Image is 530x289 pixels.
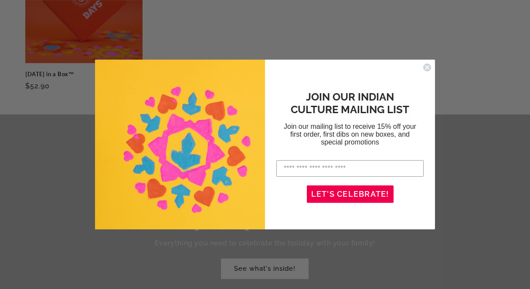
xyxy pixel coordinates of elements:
[291,91,409,116] span: JOIN OUR INDIAN CULTURE MAILING LIST
[423,63,431,72] button: Close dialog
[95,60,265,229] img: 54694b25-cada-420e-a8cf-b07a5bac8656.png
[276,160,424,177] input: Enter your email address
[284,123,416,146] span: Join our mailing list to receive 15% off your first order, first dibs on new boxes, and special p...
[307,185,394,203] button: LET'S CELEBRATE!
